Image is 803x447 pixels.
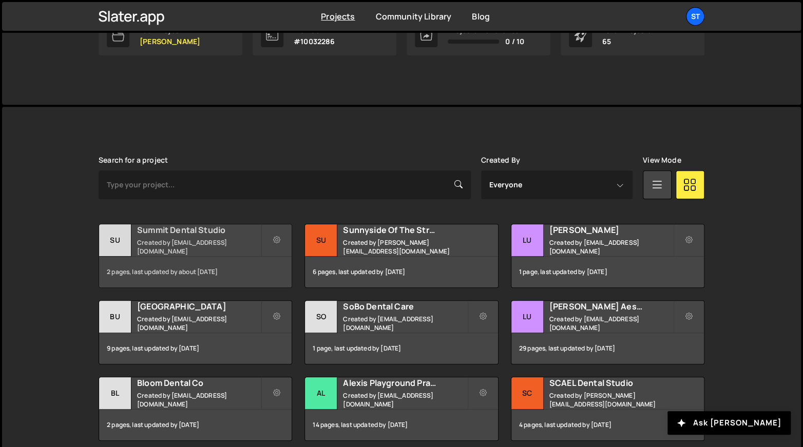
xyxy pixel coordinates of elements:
div: Su [99,224,131,257]
p: 65 [602,37,652,46]
div: 2 pages, last updated by [DATE] [99,410,292,440]
div: 9 pages, last updated by [DATE] [99,333,292,364]
input: Type your project... [99,170,471,199]
a: Su Summit Dental Studio Created by [EMAIL_ADDRESS][DOMAIN_NAME] 2 pages, last updated by about [D... [99,224,292,288]
a: Su Sunnyside Of The Street Pediatric Dentistry Created by [PERSON_NAME][EMAIL_ADDRESS][DOMAIN_NAM... [304,224,498,288]
h2: [GEOGRAPHIC_DATA] [137,301,261,312]
div: Member ID [294,26,335,34]
div: Last Project [140,26,200,34]
h2: Bloom Dental Co [137,377,261,388]
a: Lu [PERSON_NAME] Aesthetic Created by [EMAIL_ADDRESS][DOMAIN_NAME] 29 pages, last updated by [DATE] [511,300,704,364]
div: 29 pages, last updated by [DATE] [511,333,704,364]
a: Projects [321,11,355,22]
a: So SoBo Dental Care Created by [EMAIL_ADDRESS][DOMAIN_NAME] 1 page, last updated by [DATE] [304,300,498,364]
label: Created By [481,156,520,164]
button: Ask [PERSON_NAME] [667,411,791,435]
div: So [305,301,337,333]
small: Created by [EMAIL_ADDRESS][DOMAIN_NAME] [137,315,261,332]
div: Total Projects [602,26,652,34]
div: Su [305,224,337,257]
h2: Alexis Playground Practice [343,377,467,388]
a: Bu [GEOGRAPHIC_DATA] Created by [EMAIL_ADDRESS][DOMAIN_NAME] 9 pages, last updated by [DATE] [99,300,292,364]
small: Created by [EMAIL_ADDRESS][DOMAIN_NAME] [549,315,673,332]
div: Projects Transferred [448,26,524,34]
small: Created by [EMAIL_ADDRESS][DOMAIN_NAME] [343,391,467,409]
h2: SCAEL Dental Studio [549,377,673,388]
small: Created by [EMAIL_ADDRESS][DOMAIN_NAME] [137,391,261,409]
div: 1 page, last updated by [DATE] [511,257,704,287]
div: Bl [99,377,131,410]
div: 6 pages, last updated by [DATE] [305,257,498,287]
small: Created by [EMAIL_ADDRESS][DOMAIN_NAME] [549,238,673,256]
a: Al Alexis Playground Practice Created by [EMAIL_ADDRESS][DOMAIN_NAME] 14 pages, last updated by [... [304,377,498,441]
label: Search for a project [99,156,168,164]
a: SC SCAEL Dental Studio Created by [PERSON_NAME][EMAIL_ADDRESS][DOMAIN_NAME] 4 pages, last updated... [511,377,704,441]
small: Created by [PERSON_NAME][EMAIL_ADDRESS][DOMAIN_NAME] [343,238,467,256]
a: Last Project [PERSON_NAME] [99,16,242,55]
div: 1 page, last updated by [DATE] [305,333,498,364]
div: Lu [511,224,544,257]
div: SC [511,377,544,410]
a: Blog [472,11,490,22]
div: 4 pages, last updated by [DATE] [511,410,704,440]
div: Al [305,377,337,410]
div: 2 pages, last updated by about [DATE] [99,257,292,287]
div: 14 pages, last updated by [DATE] [305,410,498,440]
a: Bl Bloom Dental Co Created by [EMAIL_ADDRESS][DOMAIN_NAME] 2 pages, last updated by [DATE] [99,377,292,441]
p: [PERSON_NAME] [140,37,200,46]
a: St [686,7,704,26]
a: Community Library [375,11,451,22]
h2: Summit Dental Studio [137,224,261,236]
small: Created by [EMAIL_ADDRESS][DOMAIN_NAME] [343,315,467,332]
h2: [PERSON_NAME] Aesthetic [549,301,673,312]
small: Created by [PERSON_NAME][EMAIL_ADDRESS][DOMAIN_NAME] [549,391,673,409]
h2: [PERSON_NAME] [549,224,673,236]
label: View Mode [643,156,681,164]
div: Bu [99,301,131,333]
span: 0 / 10 [505,37,524,46]
h2: SoBo Dental Care [343,301,467,312]
p: #10032286 [294,37,335,46]
h2: Sunnyside Of The Street Pediatric Dentistry [343,224,467,236]
small: Created by [EMAIL_ADDRESS][DOMAIN_NAME] [137,238,261,256]
div: Lu [511,301,544,333]
a: Lu [PERSON_NAME] Created by [EMAIL_ADDRESS][DOMAIN_NAME] 1 page, last updated by [DATE] [511,224,704,288]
